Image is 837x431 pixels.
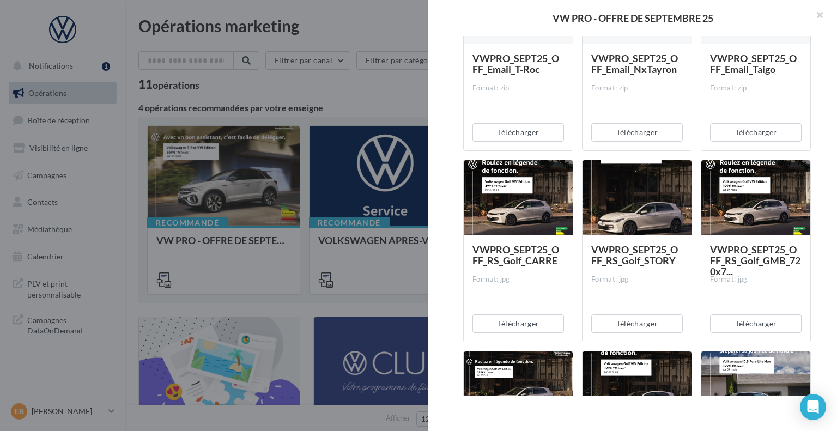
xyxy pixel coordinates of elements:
span: VWPRO_SEPT25_OFF_Email_NxTayron [591,52,678,75]
div: Format: jpg [591,275,683,284]
span: VWPRO_SEPT25_OFF_RS_Golf_STORY [591,244,678,266]
button: Télécharger [710,314,802,333]
span: VWPRO_SEPT25_OFF_Email_T-Roc [472,52,559,75]
span: VWPRO_SEPT25_OFF_RS_Golf_GMB_720x7... [710,244,800,277]
button: Télécharger [472,123,564,142]
div: VW PRO - OFFRE DE SEPTEMBRE 25 [446,13,820,23]
div: Format: zip [472,83,564,93]
div: Format: jpg [710,275,802,284]
button: Télécharger [472,314,564,333]
div: Format: zip [591,83,683,93]
span: VWPRO_SEPT25_OFF_RS_Golf_CARRE [472,244,559,266]
div: Format: zip [710,83,802,93]
div: Open Intercom Messenger [800,394,826,420]
button: Télécharger [591,314,683,333]
button: Télécharger [591,123,683,142]
span: VWPRO_SEPT25_OFF_Email_Taigo [710,52,797,75]
button: Télécharger [710,123,802,142]
div: Format: jpg [472,275,564,284]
